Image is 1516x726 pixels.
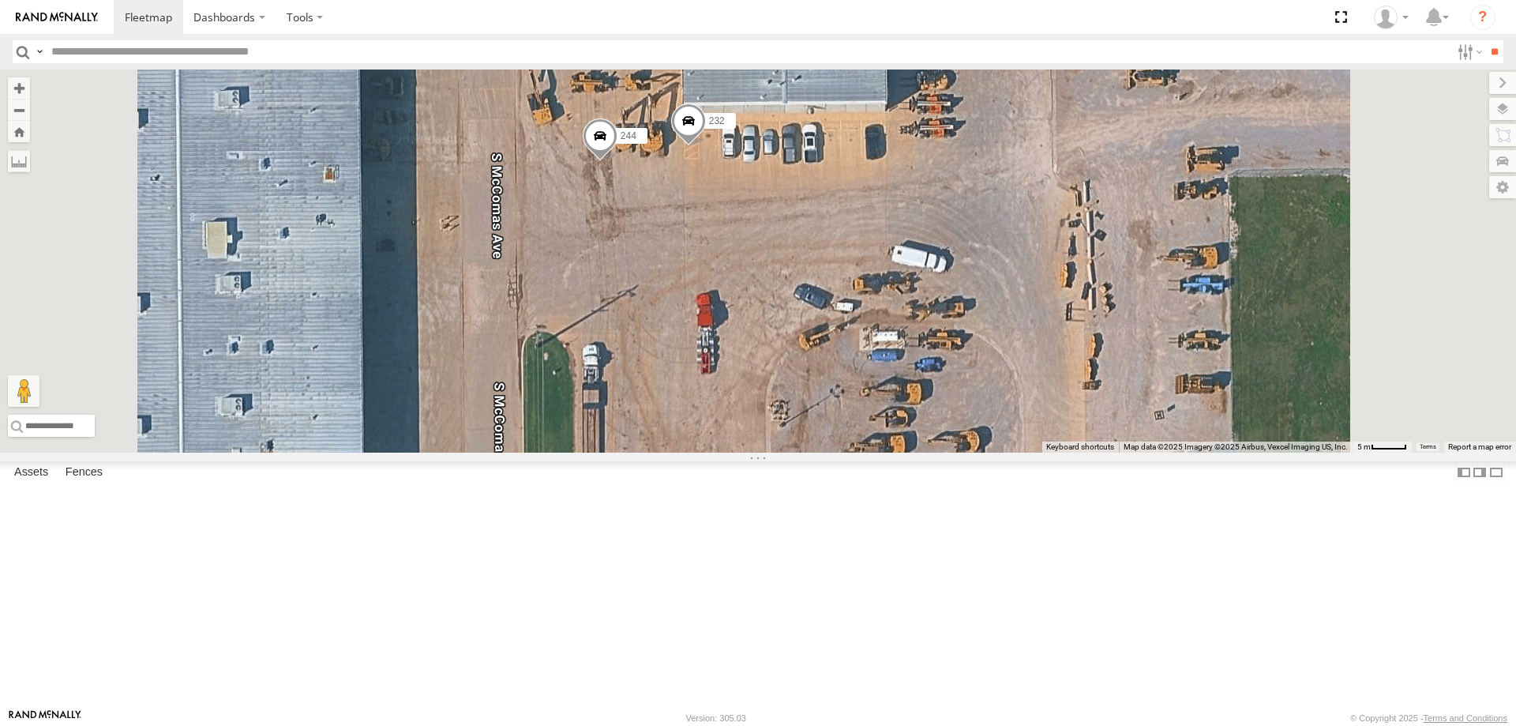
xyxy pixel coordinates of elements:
i: ? [1470,5,1495,30]
button: Zoom out [8,99,30,121]
div: Steve Basgall [1368,6,1414,29]
label: Search Query [33,40,46,63]
label: Fences [58,461,111,483]
label: Dock Summary Table to the Right [1472,461,1488,484]
div: Version: 305.03 [686,713,746,723]
a: Terms and Conditions [1424,713,1507,723]
span: Map data ©2025 Imagery ©2025 Airbus, Vexcel Imaging US, Inc. [1124,442,1348,451]
label: Map Settings [1489,176,1516,198]
a: Visit our Website [9,710,81,726]
label: Assets [6,461,56,483]
label: Dock Summary Table to the Left [1456,461,1472,484]
a: Report a map error [1448,442,1511,451]
button: Zoom Home [8,121,30,142]
a: Terms [1420,444,1436,450]
label: Measure [8,150,30,172]
img: rand-logo.svg [16,12,98,23]
button: Drag Pegman onto the map to open Street View [8,375,39,407]
span: 244 [621,130,636,141]
span: 5 m [1357,442,1371,451]
div: © Copyright 2025 - [1350,713,1507,723]
button: Keyboard shortcuts [1046,442,1114,453]
button: Map Scale: 5 m per 42 pixels [1353,442,1412,453]
button: Zoom in [8,77,30,99]
label: Search Filter Options [1451,40,1485,63]
label: Hide Summary Table [1488,461,1504,484]
span: 232 [709,115,725,126]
